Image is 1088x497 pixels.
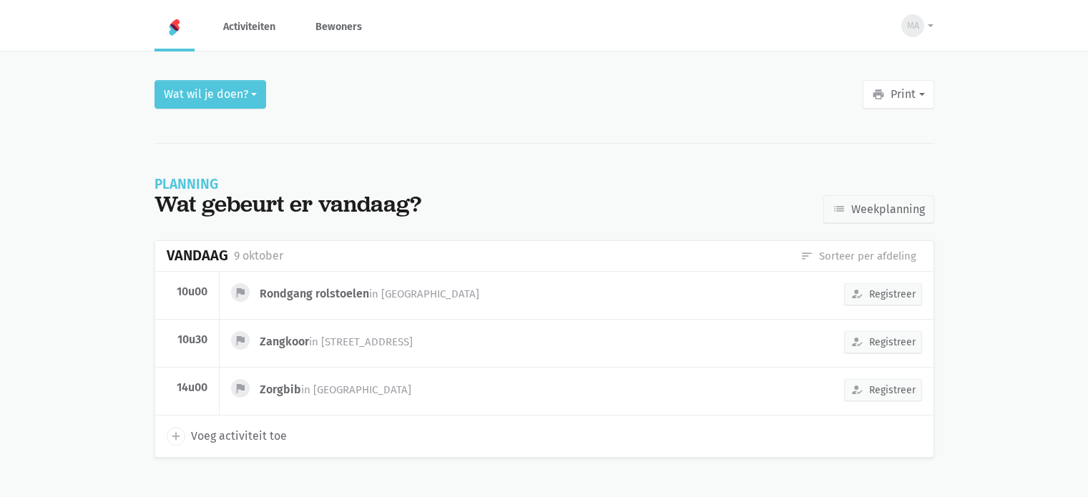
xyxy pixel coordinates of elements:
[851,335,863,348] i: how_to_reg
[800,250,813,262] i: sort
[844,331,922,353] button: Registreer
[167,427,287,446] a: add Voeg activiteit toe
[155,80,266,109] button: Wat wil je doen?
[863,80,933,109] button: Print
[304,3,373,51] a: Bewoners
[844,379,922,401] button: Registreer
[851,383,863,396] i: how_to_reg
[170,430,182,443] i: add
[155,178,421,191] div: Planning
[833,202,846,215] i: list
[260,382,423,398] div: Zorgbib
[800,248,916,264] a: Sorteer per afdeling
[234,286,247,299] i: flag
[260,286,491,302] div: Rondgang rolstoelen
[155,191,421,217] div: Wat gebeurt er vandaag?
[892,9,933,42] button: MA
[212,3,287,51] a: Activiteiten
[167,380,208,395] div: 14u00
[872,88,885,101] i: print
[234,334,247,347] i: flag
[166,19,183,36] img: Home
[301,383,411,396] span: in [GEOGRAPHIC_DATA]
[844,283,922,305] button: Registreer
[823,195,934,224] a: Weekplanning
[167,285,208,299] div: 10u00
[309,335,413,348] span: in [STREET_ADDRESS]
[167,247,228,264] div: Vandaag
[191,427,287,446] span: Voeg activiteit toe
[234,382,247,395] i: flag
[369,287,479,300] span: in [GEOGRAPHIC_DATA]
[260,334,424,350] div: Zangkoor
[167,333,208,347] div: 10u30
[907,19,919,33] span: MA
[851,287,863,300] i: how_to_reg
[234,247,283,265] div: 9 oktober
